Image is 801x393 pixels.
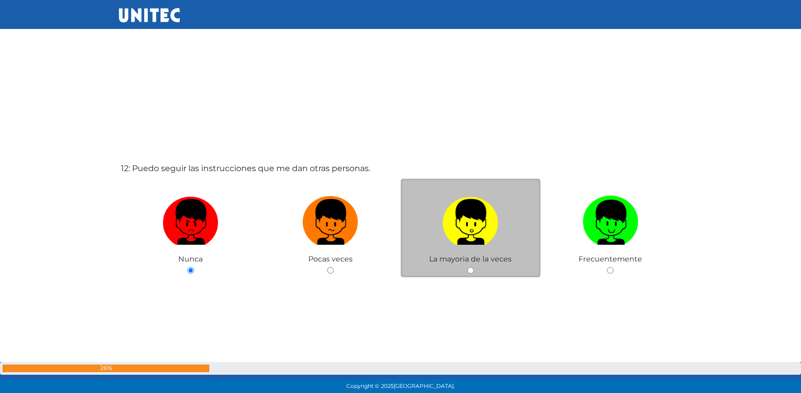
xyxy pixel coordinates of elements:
img: La mayoria de la veces [442,192,498,245]
span: La mayoria de la veces [429,254,511,264]
label: 12: Puedo seguir las instrucciones que me dan otras personas. [121,162,370,175]
img: Frecuentemente [583,192,638,245]
img: UNITEC [119,8,180,22]
img: Nunca [163,192,218,245]
span: Frecuentemente [579,254,642,264]
span: [GEOGRAPHIC_DATA]. [394,383,455,389]
span: Pocas veces [308,254,353,264]
div: 26% [3,365,209,372]
img: Pocas veces [303,192,359,245]
span: Nunca [178,254,203,264]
